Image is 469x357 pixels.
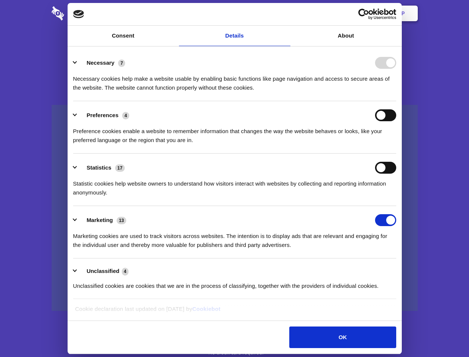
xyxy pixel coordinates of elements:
div: Necessary cookies help make a website usable by enabling basic functions like page navigation and... [73,69,396,92]
a: Wistia video thumbnail [52,105,418,311]
button: OK [289,327,396,348]
a: Usercentrics Cookiebot - opens in a new window [331,9,396,20]
label: Necessary [87,59,114,66]
a: Consent [68,26,179,46]
a: Contact [301,2,335,25]
a: Details [179,26,290,46]
iframe: Drift Widget Chat Controller [432,320,460,348]
button: Unclassified (4) [73,267,133,276]
img: logo [73,10,84,18]
button: Necessary (7) [73,57,130,69]
span: 4 [122,112,129,119]
a: Login [337,2,369,25]
label: Marketing [87,217,113,223]
span: 13 [117,217,126,224]
button: Preferences (4) [73,109,134,121]
button: Marketing (13) [73,214,131,226]
h4: Auto-redaction of sensitive data, encrypted data sharing and self-destructing private chats. Shar... [52,68,418,92]
span: 4 [122,268,129,275]
div: Unclassified cookies are cookies that we are in the process of classifying, together with the pro... [73,276,396,290]
div: Preference cookies enable a website to remember information that changes the way the website beha... [73,121,396,145]
a: Cookiebot [192,306,221,312]
a: About [290,26,402,46]
img: logo-wordmark-white-trans-d4663122ce5f474addd5e946df7df03e33cb6a1c49d2221995e7729f52c070b2.svg [52,6,115,20]
h1: Eliminate Slack Data Loss. [52,33,418,60]
div: Statistic cookies help website owners to understand how visitors interact with websites by collec... [73,174,396,197]
span: 17 [115,164,125,172]
label: Statistics [87,164,111,171]
div: Cookie declaration last updated on [DATE] by [69,305,400,319]
label: Preferences [87,112,118,118]
div: Marketing cookies are used to track visitors across websites. The intention is to display ads tha... [73,226,396,250]
button: Statistics (17) [73,162,130,174]
span: 7 [118,59,125,67]
a: Pricing [218,2,250,25]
